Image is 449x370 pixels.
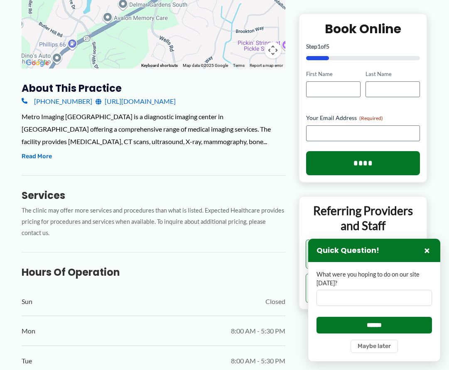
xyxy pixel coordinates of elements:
label: Your Email Address [306,114,420,122]
span: Closed [265,295,285,308]
h2: Book Online [306,21,420,37]
p: Referring Providers and Staff [306,203,420,233]
h3: Quick Question! [317,246,379,255]
p: The clinic may offer more services and procedures than what is listed. Expected Healthcare provid... [22,205,285,238]
img: Google [24,58,51,69]
a: Open this area in Google Maps (opens a new window) [24,58,51,69]
span: 1 [317,43,321,50]
label: First Name [306,70,361,78]
h3: About this practice [22,82,285,95]
span: Mon [22,325,35,337]
span: (Required) [359,115,383,121]
span: 5 [326,43,329,50]
h3: Hours of Operation [22,266,285,279]
button: Request Medical Records [306,273,420,302]
label: Last Name [366,70,420,78]
p: Step of [306,44,420,49]
button: Map camera controls [265,42,281,59]
span: 8:00 AM - 5:30 PM [231,355,285,367]
span: Map data ©2025 Google [183,63,228,68]
a: Report a map error [250,63,283,68]
span: Tue [22,355,32,367]
button: Send orders and clinical documents [306,239,420,268]
a: [URL][DOMAIN_NAME] [96,95,176,108]
a: [PHONE_NUMBER] [22,95,92,108]
button: Read More [22,152,52,162]
span: Sun [22,295,32,308]
span: 8:00 AM - 5:30 PM [231,325,285,337]
button: Maybe later [351,340,398,353]
button: Keyboard shortcuts [141,63,178,69]
button: Close [422,245,432,255]
a: Terms (opens in new tab) [233,63,245,68]
h3: Services [22,189,285,202]
label: What were you hoping to do on our site [DATE]? [317,270,432,287]
div: Metro Imaging [GEOGRAPHIC_DATA] is a diagnostic imaging center in [GEOGRAPHIC_DATA] offering a co... [22,110,285,147]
